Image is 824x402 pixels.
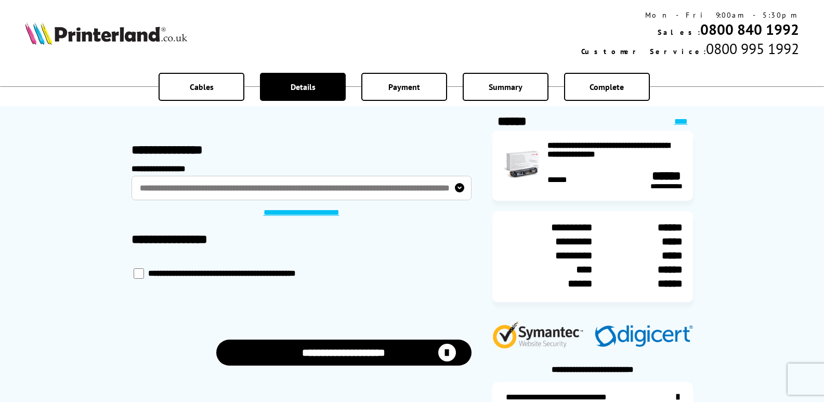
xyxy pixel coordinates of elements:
[489,82,522,92] span: Summary
[590,82,624,92] span: Complete
[388,82,420,92] span: Payment
[190,82,214,92] span: Cables
[581,10,799,20] div: Mon - Fri 9:00am - 5:30pm
[25,22,187,45] img: Printerland Logo
[291,82,316,92] span: Details
[581,47,706,56] span: Customer Service:
[700,20,799,39] a: 0800 840 1992
[706,39,799,58] span: 0800 995 1992
[658,28,700,37] span: Sales:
